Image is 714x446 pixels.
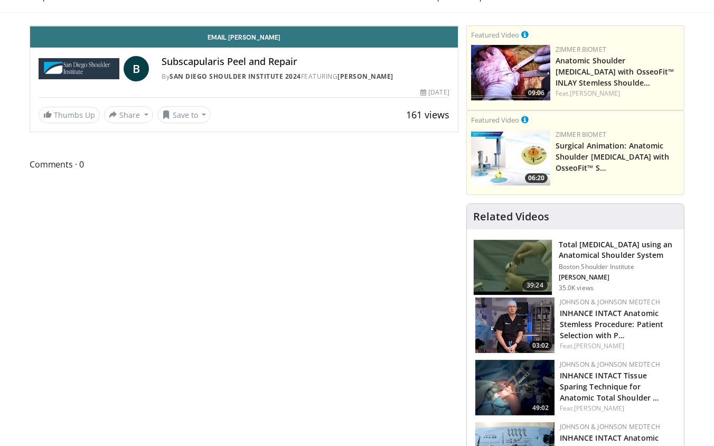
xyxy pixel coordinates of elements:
span: Comments 0 [30,157,458,171]
a: Email [PERSON_NAME] [30,26,458,48]
span: 49:02 [529,403,552,413]
a: Zimmer Biomet [556,45,606,54]
div: Feat. [560,404,675,413]
span: 39:24 [522,280,548,291]
div: Feat. [556,89,680,98]
a: [PERSON_NAME] [574,341,624,350]
a: 09:06 [471,45,550,100]
div: Feat. [560,341,675,351]
a: Zimmer Biomet [556,130,606,139]
img: 8c9576da-f4c2-4ad1-9140-eee6262daa56.png.150x105_q85_crop-smart_upscale.png [475,298,555,353]
span: 161 views [406,108,449,121]
span: 06:20 [525,173,548,183]
button: Save to [157,106,211,123]
p: Boston Shoulder Institute [559,263,678,271]
a: San Diego Shoulder Institute 2024 [170,72,301,81]
button: Share [104,106,153,123]
a: Thumbs Up [39,107,100,123]
a: 06:20 [471,130,550,185]
p: [PERSON_NAME] [559,273,678,282]
img: 38824_0000_3.png.150x105_q85_crop-smart_upscale.jpg [474,240,552,295]
a: Johnson & Johnson MedTech [560,298,660,306]
h3: Total [MEDICAL_DATA] using an Anatomical Shoulder System [559,239,678,261]
p: 35.0K views [559,284,594,292]
img: 59d0d6d9-feca-4357-b9cd-4bad2cd35cb6.150x105_q85_crop-smart_upscale.jpg [471,45,550,100]
a: 39:24 Total [MEDICAL_DATA] using an Anatomical Shoulder System Boston Shoulder Institute [PERSON_... [473,239,678,295]
h4: Subscapularis Peel and Repair [162,56,449,68]
img: 84e7f812-2061-4fff-86f6-cdff29f66ef4.150x105_q85_crop-smart_upscale.jpg [471,130,550,185]
small: Featured Video [471,30,519,40]
div: [DATE] [420,88,449,97]
img: San Diego Shoulder Institute 2024 [39,56,119,81]
a: Surgical Animation: Anatomic Shoulder [MEDICAL_DATA] with OsseoFit™ S… [556,141,670,173]
a: Anatomic Shoulder [MEDICAL_DATA] with OsseoFit™ INLAY Stemless Shoulde… [556,55,674,88]
a: Johnson & Johnson MedTech [560,422,660,431]
a: B [124,56,149,81]
h4: Related Videos [473,210,549,223]
span: 03:02 [529,341,552,350]
a: 49:02 [475,360,555,415]
a: [PERSON_NAME] [570,89,620,98]
span: 09:06 [525,88,548,98]
a: INHANCE INTACT Tissue Sparing Technique for Anatomic Total Shoulder … [560,370,660,403]
a: [PERSON_NAME] [337,72,393,81]
small: Featured Video [471,115,519,125]
img: be772085-eebf-4ea1-ae5e-6ff3058a57ae.150x105_q85_crop-smart_upscale.jpg [475,360,555,415]
a: 03:02 [475,298,555,353]
a: INHANCE INTACT Anatomic Stemless Procedure: Patient Selection with P… [560,308,664,340]
a: [PERSON_NAME] [574,404,624,413]
a: Johnson & Johnson MedTech [560,360,660,369]
div: By FEATURING [162,72,449,81]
